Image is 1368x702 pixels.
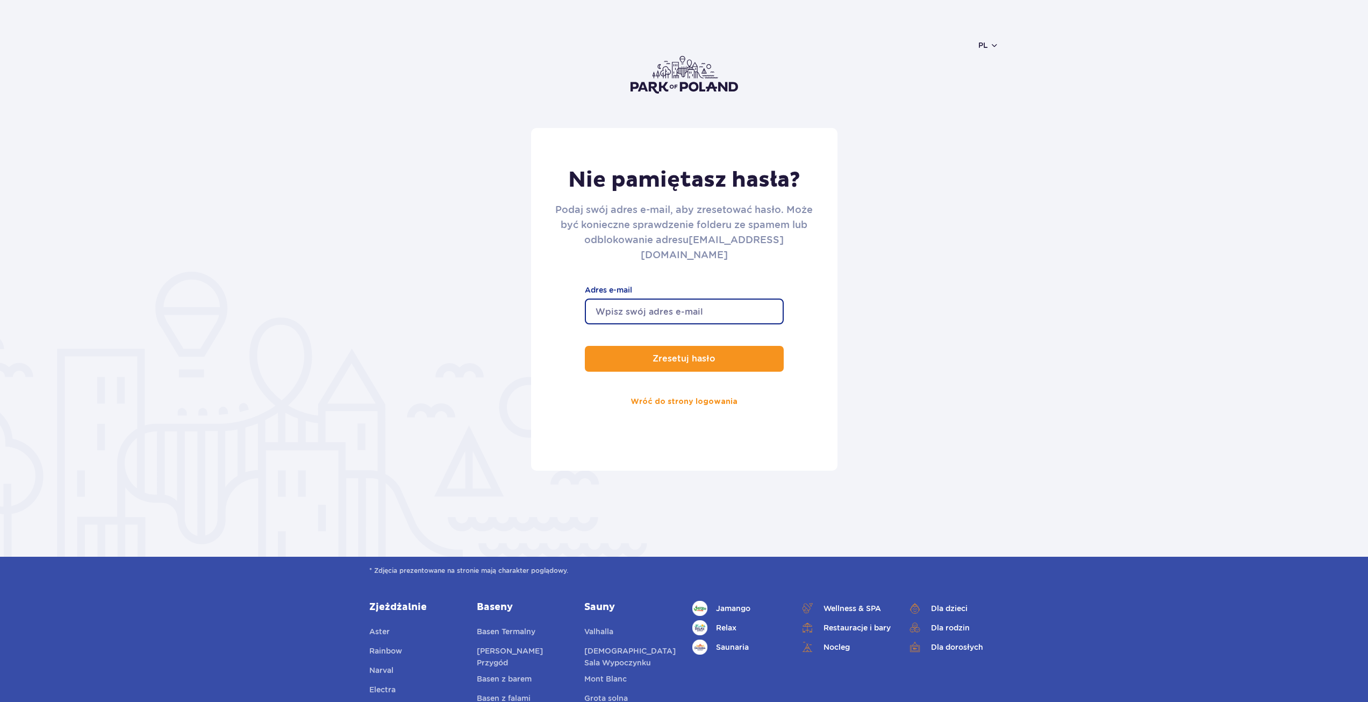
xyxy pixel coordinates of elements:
a: Wellness & SPA [800,601,891,616]
a: Dla rodzin [907,620,999,635]
p: Podaj swój adres e-mail, aby zresetować hasło. Może być konieczne sprawdzenie folderu ze spamem l... [555,202,813,263]
a: Sauny [584,601,676,614]
a: [PERSON_NAME] Przygód [477,645,568,669]
a: Basen Termalny [477,626,535,641]
a: Dla dorosłych [907,640,999,655]
span: * Zdjęcia prezentowane na stronie mają charakter poglądowy. [369,565,999,576]
h1: Nie pamiętasz hasła? [555,167,813,194]
span: Valhalla [584,627,613,636]
a: [DEMOGRAPHIC_DATA] Sala Wypoczynku [584,645,676,669]
a: Aster [369,626,390,641]
a: Mont Blanc [584,673,627,688]
a: Baseny [477,601,568,614]
a: Jamango [692,601,784,616]
button: pl [978,40,999,51]
span: Rainbow [369,647,402,655]
a: Relax [692,620,784,635]
p: Zresetuj hasło [653,354,715,364]
a: Narval [369,664,393,679]
label: Adres e-mail [585,284,784,296]
span: Jamango [716,602,750,614]
button: Zresetuj hasło [585,346,784,372]
a: Saunaria [692,640,784,655]
img: Park of Poland logo [631,56,738,94]
a: Valhalla [584,626,613,641]
span: Mont Blanc [584,675,627,683]
a: Nocleg [800,640,891,655]
a: Restauracje i bary [800,620,891,635]
a: Electra [369,684,396,699]
input: Wpisz swój adres e-mail [585,299,784,324]
a: Dla dzieci [907,601,999,616]
a: Zjeżdżalnie [369,601,461,614]
span: Wellness & SPA [823,602,881,614]
a: Basen z barem [477,673,532,688]
a: Wróć do strony logowania [631,389,737,415]
span: Narval [369,666,393,675]
span: Aster [369,627,390,636]
a: Rainbow [369,645,402,660]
